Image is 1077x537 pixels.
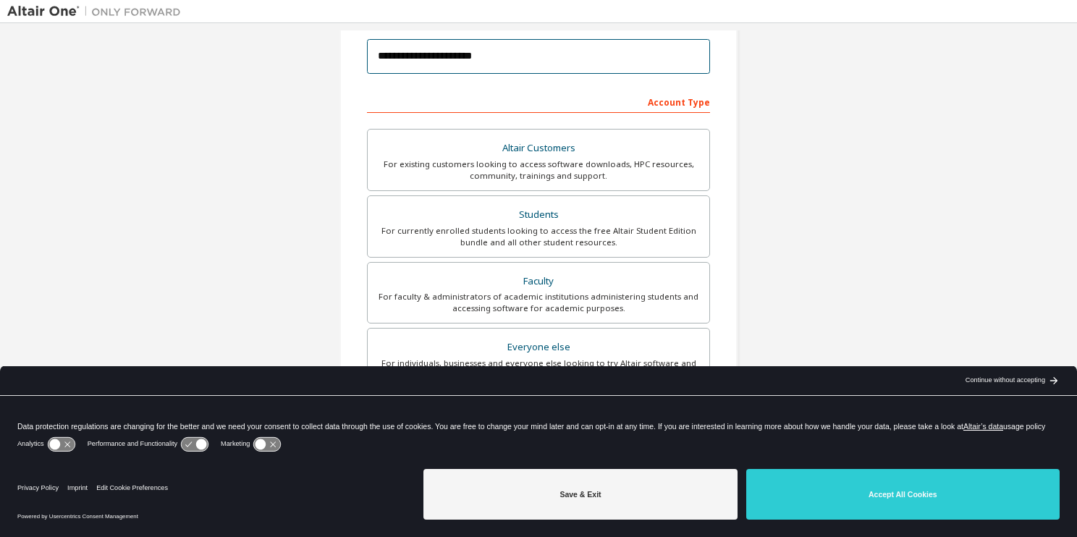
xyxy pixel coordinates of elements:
div: For existing customers looking to access software downloads, HPC resources, community, trainings ... [376,158,701,182]
div: For faculty & administrators of academic institutions administering students and accessing softwa... [376,291,701,314]
img: Altair One [7,4,188,19]
div: For currently enrolled students looking to access the free Altair Student Edition bundle and all ... [376,225,701,248]
div: Everyone else [376,337,701,358]
div: Altair Customers [376,138,701,158]
div: Students [376,205,701,225]
div: Faculty [376,271,701,292]
div: For individuals, businesses and everyone else looking to try Altair software and explore our prod... [376,358,701,381]
div: Account Type [367,90,710,113]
